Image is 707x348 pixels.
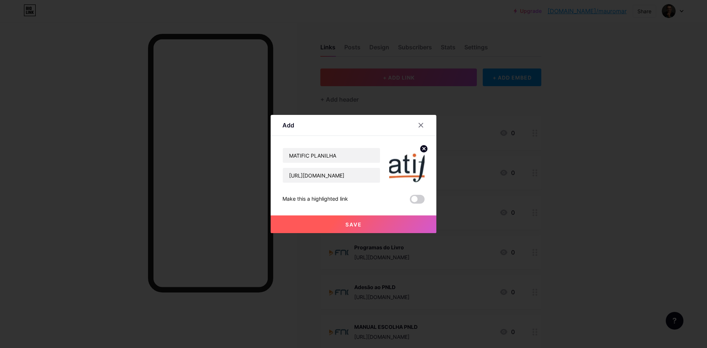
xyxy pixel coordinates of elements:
[282,121,294,130] div: Add
[345,221,362,228] span: Save
[271,215,436,233] button: Save
[283,148,380,163] input: Title
[282,195,348,204] div: Make this a highlighted link
[283,168,380,183] input: URL
[389,148,425,183] img: link_thumbnail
